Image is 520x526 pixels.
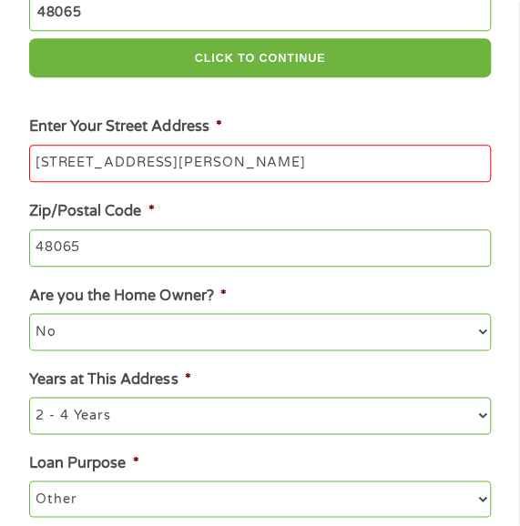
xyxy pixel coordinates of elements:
label: Years at This Address [29,370,190,389]
label: Zip/Postal Code [29,202,154,221]
label: Loan Purpose [29,454,138,473]
button: CLICK TO CONTINUE [29,38,490,77]
label: Are you the Home Owner? [29,287,226,306]
input: 1 Main Street [29,145,490,183]
label: Enter Your Street Address [29,117,221,137]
